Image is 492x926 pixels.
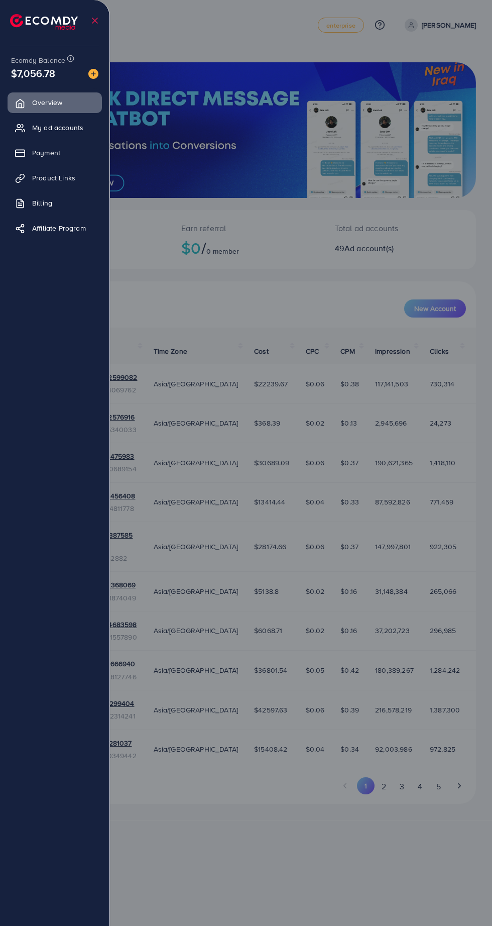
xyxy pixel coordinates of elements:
[10,14,78,30] img: logo
[8,143,102,163] a: Payment
[11,55,65,65] span: Ecomdy Balance
[8,218,102,238] a: Affiliate Program
[32,97,62,108] span: Overview
[11,66,55,80] span: $7,056.78
[32,123,83,133] span: My ad accounts
[8,168,102,188] a: Product Links
[88,69,98,79] img: image
[8,118,102,138] a: My ad accounts
[8,193,102,213] a: Billing
[8,92,102,113] a: Overview
[32,173,75,183] span: Product Links
[32,223,86,233] span: Affiliate Program
[449,881,484,918] iframe: Chat
[32,148,60,158] span: Payment
[32,198,52,208] span: Billing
